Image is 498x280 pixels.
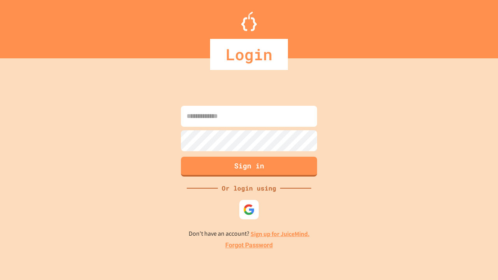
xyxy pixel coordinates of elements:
[225,241,273,250] a: Forgot Password
[243,204,255,215] img: google-icon.svg
[218,184,280,193] div: Or login using
[181,157,317,177] button: Sign in
[189,229,310,239] p: Don't have an account?
[210,39,288,70] div: Login
[241,12,257,31] img: Logo.svg
[251,230,310,238] a: Sign up for JuiceMind.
